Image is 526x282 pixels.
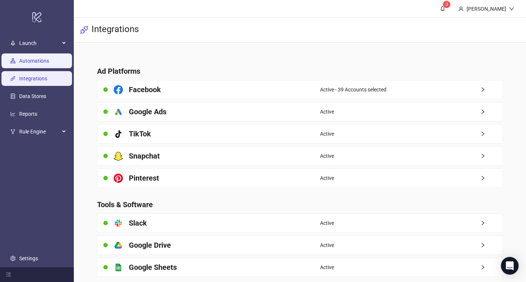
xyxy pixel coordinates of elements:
span: menu-fold [6,272,11,277]
h4: Facebook [129,84,161,95]
h4: TikTok [129,129,151,139]
span: right [480,220,502,226]
h4: Snapchat [129,151,160,161]
span: down [509,6,514,11]
span: bell [440,6,445,11]
a: SnapchatActiveright [97,146,503,166]
span: Active [320,241,334,249]
span: api [80,25,89,34]
a: Settings [19,255,38,261]
h4: Slack [129,218,147,228]
span: Rule Engine [19,124,60,139]
span: Active [320,152,334,160]
a: Google AdsActiveright [97,102,503,121]
h4: Pinterest [129,173,159,183]
h3: Integrations [92,24,139,36]
a: SlackActiveright [97,213,503,233]
span: Active [320,174,334,182]
span: right [480,87,502,92]
span: right [480,265,502,270]
span: Active - 39 Accounts selected [320,86,386,94]
span: fork [10,129,16,134]
span: Active [320,130,334,138]
a: Automations [19,58,49,64]
h4: Google Ads [129,107,166,117]
span: rocket [10,41,16,46]
span: Active [320,108,334,116]
a: Reports [19,111,37,117]
h4: Ad Platforms [97,66,503,76]
span: 3 [446,2,448,7]
a: TikTokActiveright [97,124,503,143]
a: PinterestActiveright [97,168,503,188]
div: [PERSON_NAME] [464,5,509,13]
span: Active [320,263,334,271]
div: Open Intercom Messenger [501,257,519,275]
span: right [480,109,502,114]
span: right [480,153,502,159]
a: Google SheetsActiveright [97,258,503,277]
h4: Tools & Software [97,199,503,210]
h4: Google Sheets [129,262,177,272]
span: right [480,175,502,181]
a: FacebookActive - 39 Accounts selectedright [97,80,503,99]
sup: 3 [443,1,450,8]
span: user [458,6,464,11]
a: Google DriveActiveright [97,236,503,255]
span: right [480,131,502,136]
h4: Google Drive [129,240,171,250]
span: Active [320,219,334,227]
span: right [480,243,502,248]
a: Data Stores [19,93,46,99]
span: Launch [19,36,60,51]
a: Integrations [19,76,47,81]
